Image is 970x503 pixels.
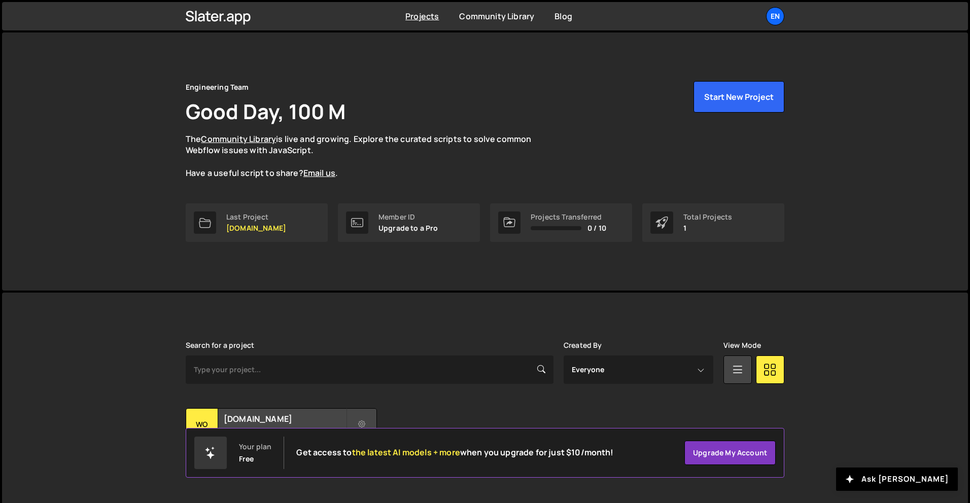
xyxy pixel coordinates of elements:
[587,224,606,232] span: 0 / 10
[224,413,346,424] h2: [DOMAIN_NAME]
[186,81,249,93] div: Engineering Team
[239,455,254,463] div: Free
[186,355,553,384] input: Type your project...
[378,213,438,221] div: Member ID
[186,203,328,242] a: Last Project [DOMAIN_NAME]
[694,81,784,113] button: Start New Project
[836,468,958,491] button: Ask [PERSON_NAME]
[531,213,606,221] div: Projects Transferred
[564,341,602,349] label: Created By
[186,341,254,349] label: Search for a project
[224,427,346,436] small: Created by 100 M
[201,133,276,145] a: Community Library
[683,213,732,221] div: Total Projects
[352,447,460,458] span: the latest AI models + more
[723,341,761,349] label: View Mode
[186,97,345,125] h1: Good Day, 100 M
[684,441,776,465] a: Upgrade my account
[378,224,438,232] p: Upgrade to a Pro
[303,167,335,178] a: Email us
[555,11,572,22] a: Blog
[296,448,613,457] h2: Get access to when you upgrade for just $10/month!
[683,224,732,232] p: 1
[766,7,784,25] a: En
[239,443,271,451] div: Your plan
[186,133,551,179] p: The is live and growing. Explore the curated scripts to solve common Webflow issues with JavaScri...
[186,409,218,441] div: wo
[405,11,439,22] a: Projects
[459,11,534,22] a: Community Library
[186,408,377,472] a: wo [DOMAIN_NAME] Created by 100 M 6 pages, last updated by 100 M [DATE]
[226,224,286,232] p: [DOMAIN_NAME]
[226,213,286,221] div: Last Project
